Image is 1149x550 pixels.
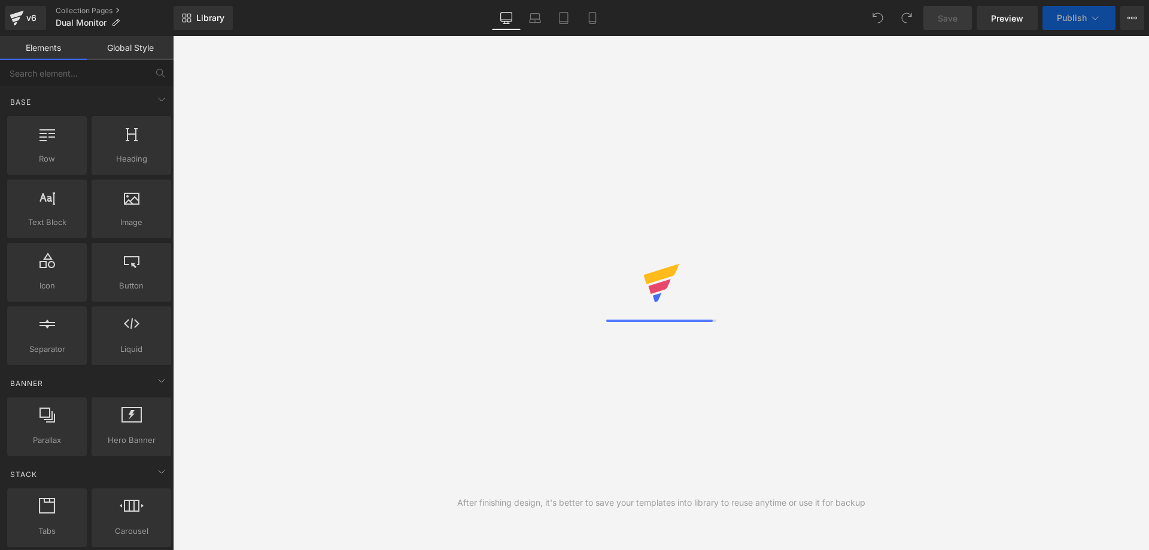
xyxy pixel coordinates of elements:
a: New Library [174,6,233,30]
div: After finishing design, it's better to save your templates into library to reuse anytime or use i... [457,496,865,509]
span: Base [9,96,32,108]
span: Heading [95,153,168,165]
span: Image [95,216,168,229]
span: Library [196,13,224,23]
button: More [1120,6,1144,30]
span: Row [11,153,83,165]
a: Laptop [521,6,549,30]
span: Tabs [11,525,83,537]
div: v6 [24,10,39,26]
a: Preview [977,6,1038,30]
span: Save [938,12,957,25]
span: Separator [11,343,83,355]
span: Dual Monitor [56,18,107,28]
button: Publish [1042,6,1115,30]
button: Undo [866,6,890,30]
span: Button [95,279,168,292]
span: Publish [1057,13,1087,23]
span: Stack [9,469,38,480]
a: Collection Pages [56,6,174,16]
a: Desktop [492,6,521,30]
button: Redo [895,6,919,30]
a: Global Style [87,36,174,60]
span: Parallax [11,434,83,446]
a: Tablet [549,6,578,30]
span: Carousel [95,525,168,537]
span: Preview [991,12,1023,25]
a: v6 [5,6,46,30]
span: Text Block [11,216,83,229]
span: Liquid [95,343,168,355]
a: Mobile [578,6,607,30]
span: Icon [11,279,83,292]
span: Banner [9,378,44,389]
span: Hero Banner [95,434,168,446]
